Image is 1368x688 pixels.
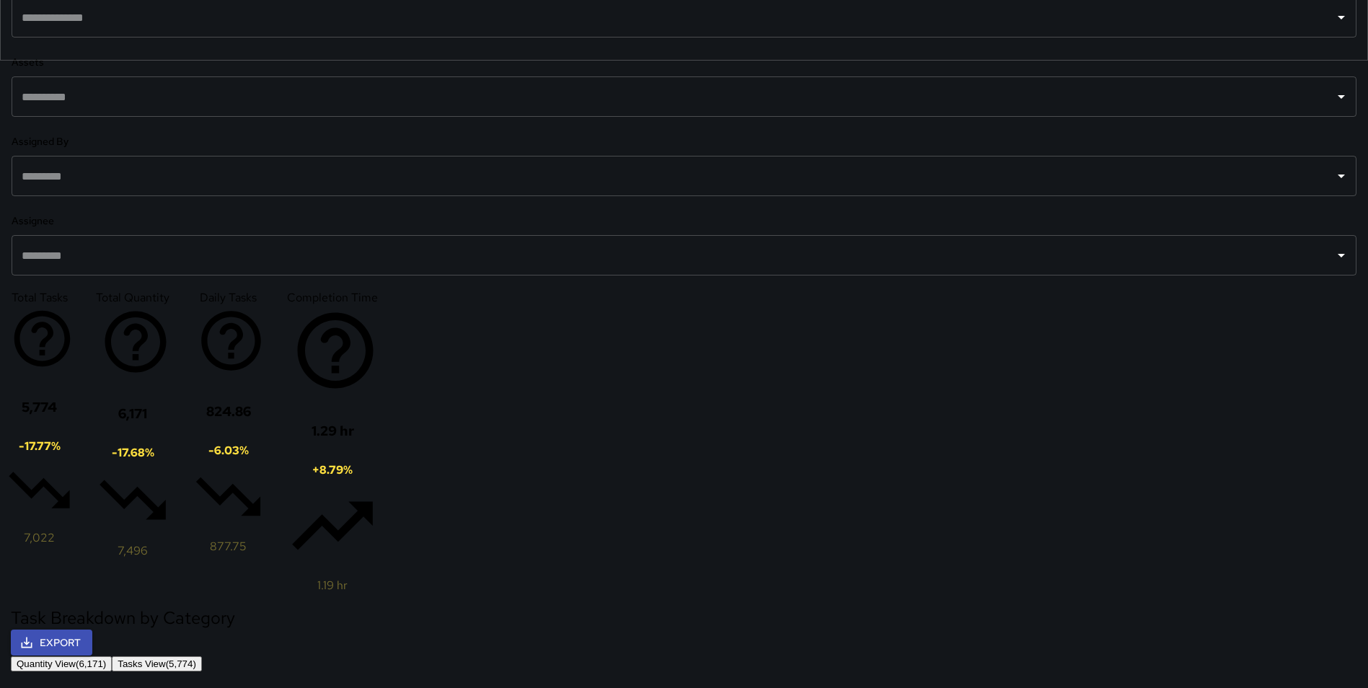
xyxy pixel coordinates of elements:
span: Completion Time [287,290,378,305]
span: 1.19 hr [317,578,348,593]
h6: Assignee [12,213,1356,229]
h3: 6,171 [93,396,172,431]
h6: Assigned By [12,134,1356,150]
svg: Average time taken to complete tasks in the selected period, compared to the previous period. [290,305,381,396]
span: + 8.79 % [312,462,353,477]
span: -17.77 % [19,438,61,454]
span: 7,496 [118,543,148,558]
h6: Assets [12,55,1356,71]
svg: Average number of tasks per day in the selected period, compared to the previous period. [195,305,267,376]
svg: Total task quantity in the selected period, compared to the previous period. [99,305,172,379]
button: Open [1331,245,1351,265]
span: Total Quantity [96,290,169,305]
h3: 5,774 [3,389,76,425]
span: 7,022 [24,530,55,545]
span: Total Tasks [12,290,68,305]
h3: 824.86 [190,394,267,429]
span: 877.75 [210,539,247,554]
h3: 1.29 hr [284,413,381,449]
svg: Total number of tasks in the selected period, compared to the previous period. [9,305,76,372]
button: Quantity View(6,171) [11,656,112,671]
button: Export [11,630,92,656]
button: Open [1331,87,1351,107]
span: -17.68 % [112,445,154,460]
span: Daily Tasks [200,290,257,305]
button: Tasks View(5,774) [112,656,202,671]
button: Open [1331,166,1351,186]
span: -6.03 % [208,443,249,458]
h5: Task Breakdown by Category [11,607,1357,630]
